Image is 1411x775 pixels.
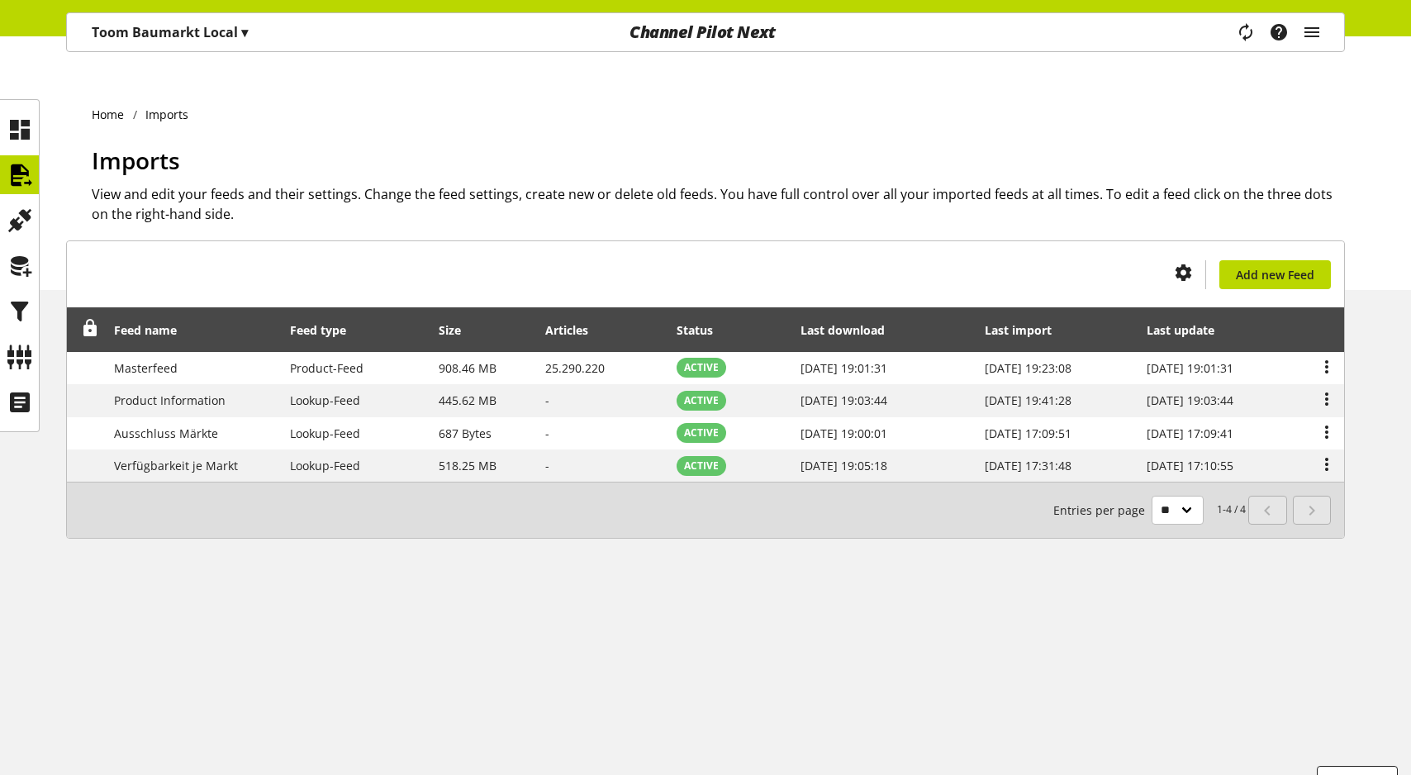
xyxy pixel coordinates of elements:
span: Ausschluss Märkte [114,426,218,441]
span: [DATE] 19:23:08 [985,360,1071,376]
span: Lookup-Feed [290,458,360,473]
div: Last download [801,321,901,339]
span: [DATE] 19:41:28 [985,392,1071,408]
p: Toom Baumarkt Local [92,22,248,42]
span: [DATE] 19:01:31 [1147,360,1233,376]
div: Size [439,321,477,339]
span: ACTIVE [684,360,719,375]
span: Product-Feed [290,360,363,376]
h2: View and edit your feeds and their settings. Change the feed settings, create new or delete old f... [92,184,1345,224]
span: Lookup-Feed [290,426,360,441]
div: Articles [545,321,605,339]
span: [DATE] 19:03:44 [1147,392,1233,408]
span: [DATE] 19:01:31 [801,360,887,376]
span: Imports [92,145,180,176]
nav: main navigation [66,12,1345,52]
div: Unlock to reorder rows [76,320,99,340]
div: Feed name [114,321,193,339]
div: Feed type [290,321,363,339]
span: ACTIVE [684,459,719,473]
span: [DATE] 17:31:48 [985,458,1071,473]
span: [DATE] 19:03:44 [801,392,887,408]
span: - [545,392,549,408]
span: 908.46 MB [439,360,496,376]
span: 687 Bytes [439,426,492,441]
small: 1-4 / 4 [1053,496,1246,525]
span: - [545,426,549,441]
span: [DATE] 17:09:41 [1147,426,1233,441]
a: Add new Feed [1219,260,1331,289]
span: Entries per page [1053,502,1152,519]
span: Masterfeed [114,360,178,376]
span: ▾ [241,23,248,41]
span: Verfügbarkeit je Markt [114,458,238,473]
div: Last import [985,321,1068,339]
span: Unlock to reorder rows [82,320,99,337]
span: Product Information [114,392,226,408]
span: 518.25 MB [439,458,496,473]
span: - [545,458,549,473]
span: 25.290.220 [545,360,605,376]
span: Lookup-Feed [290,392,360,408]
span: Add new Feed [1236,266,1314,283]
div: Status [677,321,729,339]
span: ACTIVE [684,426,719,440]
a: Home [92,106,133,123]
span: [DATE] 19:00:01 [801,426,887,441]
div: Last update [1147,321,1231,339]
span: [DATE] 17:10:55 [1147,458,1233,473]
span: ACTIVE [684,393,719,408]
span: [DATE] 17:09:51 [985,426,1071,441]
span: 445.62 MB [439,392,496,408]
span: [DATE] 19:05:18 [801,458,887,473]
